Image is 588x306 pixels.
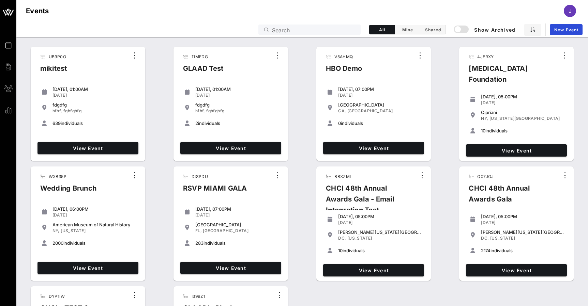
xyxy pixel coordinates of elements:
[481,128,564,133] div: individuals
[192,174,208,179] span: DISPDU
[183,145,278,151] span: View Event
[195,102,278,108] div: fdgdfg
[320,63,367,79] div: HBO Demo
[61,228,86,233] span: [US_STATE]
[477,174,494,179] span: QX7JOJ
[195,86,278,92] div: [DATE], 01:00AM
[180,262,281,274] a: View Event
[63,108,81,113] span: fghfghfg
[338,248,421,253] div: individuals
[183,265,278,271] span: View Event
[490,236,515,241] span: [US_STATE]
[466,144,567,157] a: View Event
[52,212,136,218] div: [DATE]
[49,54,66,59] span: UB9P0O
[323,142,424,154] a: View Event
[338,93,421,98] div: [DATE]
[338,220,421,225] div: [DATE]
[569,7,572,14] span: J
[395,25,420,34] button: Mine
[481,100,564,106] div: [DATE]
[40,145,136,151] span: View Event
[489,116,560,121] span: [US_STATE][GEOGRAPHIC_DATA]
[37,142,138,154] a: View Event
[195,120,278,126] div: individuals
[52,240,136,246] div: individuals
[180,142,281,154] a: View Event
[374,27,390,32] span: All
[195,228,202,233] span: FL,
[334,54,353,59] span: V5AHMQ
[466,264,567,276] a: View Event
[52,93,136,98] div: [DATE]
[481,248,564,253] div: individuals
[463,63,559,90] div: [MEDICAL_DATA] Foundation
[564,5,576,17] div: J
[455,26,516,34] span: Show Archived
[420,25,446,34] button: Shared
[52,228,60,233] span: NY,
[481,248,491,253] span: 2174
[195,212,278,218] div: [DATE]
[454,23,516,36] button: Show Archived
[52,120,136,126] div: individuals
[49,294,65,299] span: DYP1IW
[481,236,489,241] span: DC,
[52,240,63,246] span: 2000
[481,110,564,115] div: Cipriani
[52,206,136,212] div: [DATE], 06:00PM
[195,222,278,227] div: [GEOGRAPHIC_DATA]
[35,63,73,79] div: mikitest
[195,206,278,212] div: [DATE], 07:00PM
[481,116,488,121] span: NY,
[347,108,393,113] span: [GEOGRAPHIC_DATA]
[326,145,421,151] span: View Event
[338,120,421,126] div: individuals
[481,128,485,133] span: 10
[463,183,559,210] div: CHCI 48th Annual Awards Gala
[338,86,421,92] div: [DATE], 07:00PM
[481,220,564,225] div: [DATE]
[178,183,253,199] div: RSVP MIAMI GALA
[477,54,494,59] span: 4JERXY
[399,27,416,32] span: Mine
[334,174,351,179] span: BBXZMI
[469,148,564,154] span: View Event
[195,240,203,246] span: 283
[52,102,136,108] div: fdgdfg
[52,108,62,113] span: hfhf,
[338,108,346,113] span: CA,
[338,120,341,126] span: 0
[195,120,198,126] span: 2
[338,229,421,235] div: [PERSON_NAME][US_STATE][GEOGRAPHIC_DATA]
[326,268,421,273] span: View Event
[481,229,564,235] div: [PERSON_NAME][US_STATE][GEOGRAPHIC_DATA]
[323,264,424,276] a: View Event
[369,25,395,34] button: All
[550,24,583,35] a: New Event
[52,120,61,126] span: 639
[338,214,421,219] div: [DATE], 05:00PM
[35,183,102,199] div: Wedding Brunch
[206,108,224,113] span: fghfghfg
[469,268,564,273] span: View Event
[26,5,49,16] h1: Events
[338,236,346,241] span: DC,
[481,94,564,99] div: [DATE], 05:00PM
[52,222,136,227] div: American Museum of Natural History
[178,63,229,79] div: GLAAD Test
[481,214,564,219] div: [DATE], 05:00PM
[554,27,578,32] span: New Event
[52,86,136,92] div: [DATE], 01:00AM
[320,183,417,221] div: CHCI 48th Annual Awards Gala - Email Integration Test
[424,27,441,32] span: Shared
[195,240,278,246] div: individuals
[195,108,205,113] span: hfhf,
[40,265,136,271] span: View Event
[338,102,421,108] div: [GEOGRAPHIC_DATA]
[338,248,343,253] span: 10
[49,174,66,179] span: WXB35P
[195,93,278,98] div: [DATE]
[203,228,248,233] span: [GEOGRAPHIC_DATA]
[192,294,205,299] span: I39BZ1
